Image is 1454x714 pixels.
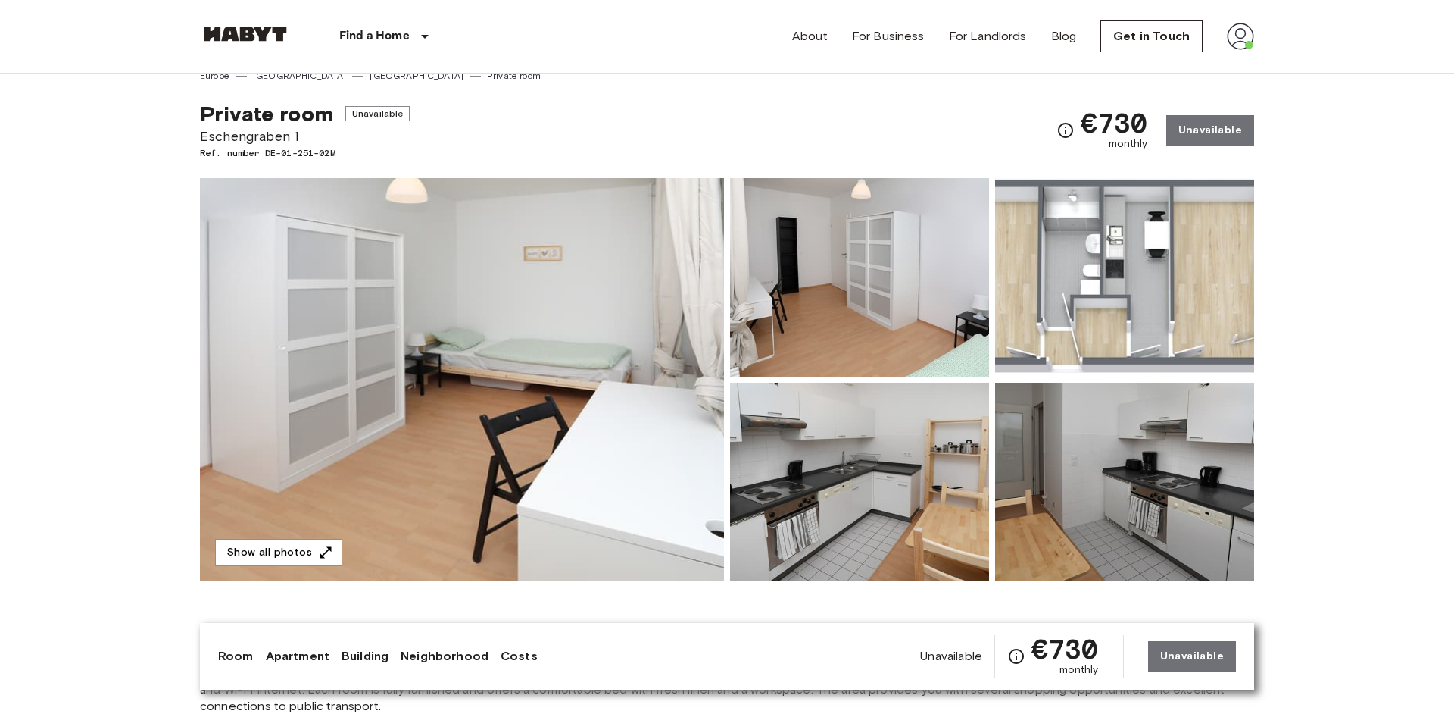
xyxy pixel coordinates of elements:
[995,178,1254,377] img: Picture of unit DE-01-251-02M
[1051,27,1077,45] a: Blog
[401,647,488,665] a: Neighborhood
[730,383,989,581] img: Picture of unit DE-01-251-02M
[852,27,925,45] a: For Business
[253,69,347,83] a: [GEOGRAPHIC_DATA]
[218,647,254,665] a: Room
[920,648,982,665] span: Unavailable
[501,647,538,665] a: Costs
[200,27,291,42] img: Habyt
[200,618,1254,640] span: About the room
[1100,20,1203,52] a: Get in Touch
[200,127,410,146] span: Eschengraben 1
[200,101,333,127] span: Private room
[1007,647,1025,665] svg: Check cost overview for full price breakdown. Please note that discounts apply to new joiners onl...
[200,146,410,160] span: Ref. number DE-01-251-02M
[1109,136,1148,152] span: monthly
[342,647,388,665] a: Building
[487,69,541,83] a: Private room
[200,69,229,83] a: Europe
[1059,662,1099,678] span: monthly
[339,27,410,45] p: Find a Home
[215,539,342,567] button: Show all photos
[995,383,1254,581] img: Picture of unit DE-01-251-02M
[1031,635,1099,662] span: €730
[266,647,329,665] a: Apartment
[200,178,724,581] img: Marketing picture of unit DE-01-251-02M
[792,27,828,45] a: About
[1081,109,1148,136] span: €730
[370,69,463,83] a: [GEOGRAPHIC_DATA]
[1227,23,1254,50] img: avatar
[1056,121,1075,139] svg: Check cost overview for full price breakdown. Please note that discounts apply to new joiners onl...
[730,178,989,377] img: Picture of unit DE-01-251-02M
[949,27,1027,45] a: For Landlords
[345,106,410,121] span: Unavailable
